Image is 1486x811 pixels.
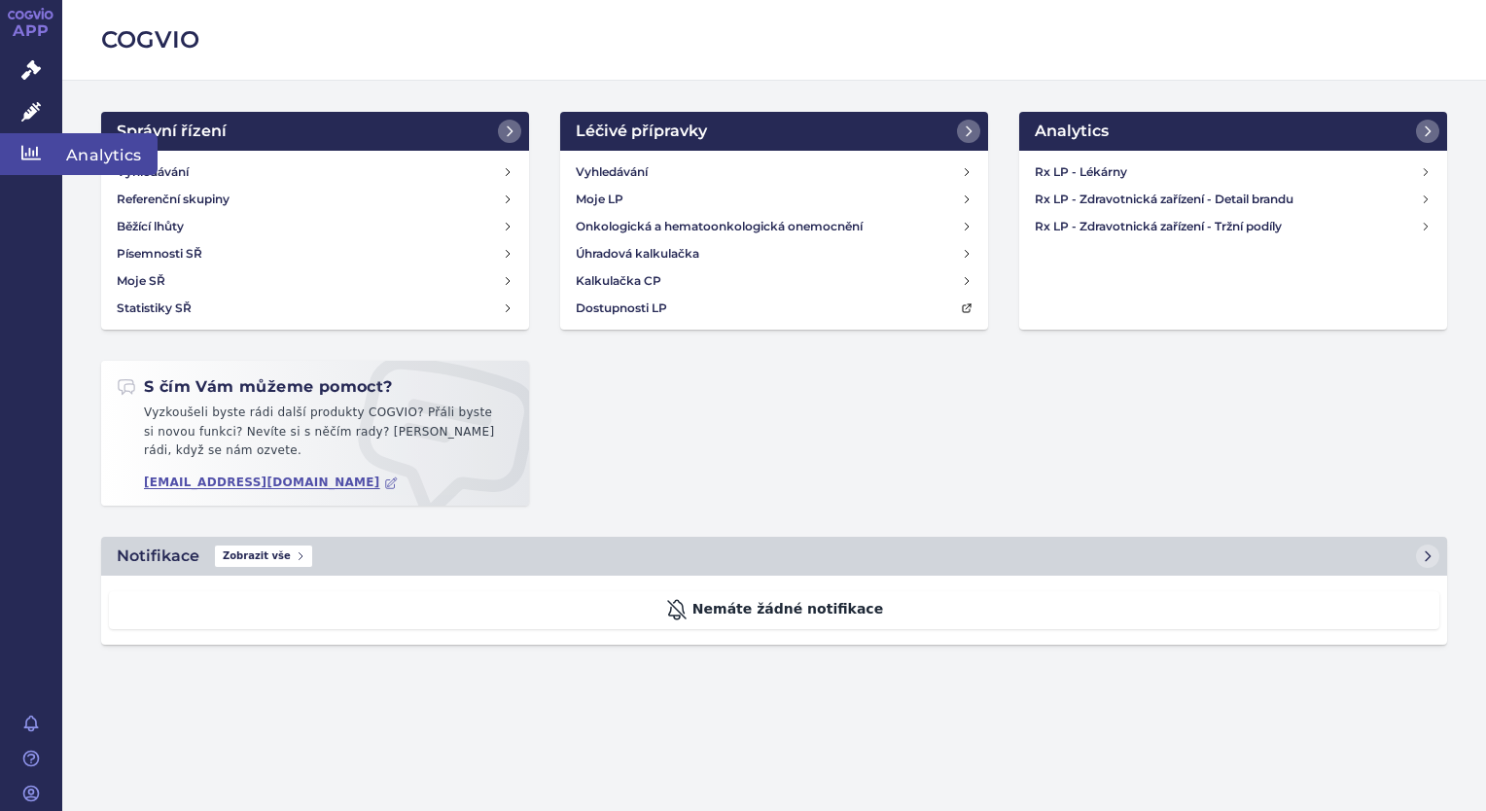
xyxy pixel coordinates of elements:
[109,267,521,295] a: Moje SŘ
[568,240,980,267] a: Úhradová kalkulačka
[117,244,202,264] h4: Písemnosti SŘ
[576,244,699,264] h4: Úhradová kalkulačka
[62,133,158,174] span: Analytics
[1027,159,1439,186] a: Rx LP - Lékárny
[117,299,192,318] h4: Statistiky SŘ
[117,120,227,143] h2: Správní řízení
[568,295,980,322] a: Dostupnosti LP
[1027,186,1439,213] a: Rx LP - Zdravotnická zařízení - Detail brandu
[1035,217,1420,236] h4: Rx LP - Zdravotnická zařízení - Tržní podíly
[576,217,863,236] h4: Onkologická a hematoonkologická onemocnění
[109,186,521,213] a: Referenční skupiny
[576,271,661,291] h4: Kalkulačka CP
[576,120,707,143] h2: Léčivé přípravky
[117,271,165,291] h4: Moje SŘ
[1035,120,1109,143] h2: Analytics
[568,186,980,213] a: Moje LP
[1027,213,1439,240] a: Rx LP - Zdravotnická zařízení - Tržní podíly
[1019,112,1447,151] a: Analytics
[109,591,1439,629] div: Nemáte žádné notifikace
[109,295,521,322] a: Statistiky SŘ
[560,112,988,151] a: Léčivé přípravky
[576,162,648,182] h4: Vyhledávání
[568,159,980,186] a: Vyhledávání
[109,159,521,186] a: Vyhledávání
[576,190,623,209] h4: Moje LP
[101,537,1447,576] a: NotifikaceZobrazit vše
[117,376,393,398] h2: S čím Vám můžeme pomoct?
[215,546,312,567] span: Zobrazit vše
[568,213,980,240] a: Onkologická a hematoonkologická onemocnění
[101,112,529,151] a: Správní řízení
[109,213,521,240] a: Běžící lhůty
[117,190,230,209] h4: Referenční skupiny
[117,217,184,236] h4: Běžící lhůty
[144,476,398,490] a: [EMAIL_ADDRESS][DOMAIN_NAME]
[109,240,521,267] a: Písemnosti SŘ
[1035,190,1420,209] h4: Rx LP - Zdravotnická zařízení - Detail brandu
[117,404,513,469] p: Vyzkoušeli byste rádi další produkty COGVIO? Přáli byste si novou funkci? Nevíte si s něčím rady?...
[1035,162,1420,182] h4: Rx LP - Lékárny
[117,545,199,568] h2: Notifikace
[576,299,667,318] h4: Dostupnosti LP
[568,267,980,295] a: Kalkulačka CP
[101,23,1447,56] h2: COGVIO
